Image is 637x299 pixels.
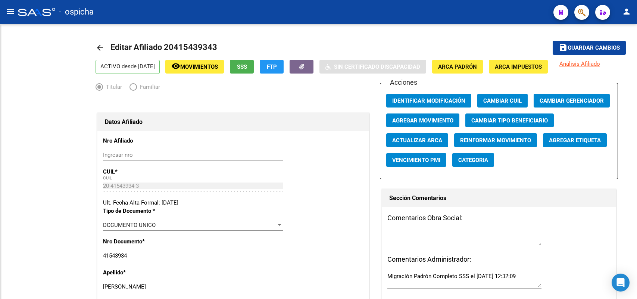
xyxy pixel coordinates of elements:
[171,62,180,71] mat-icon: remove_red_eye
[103,207,181,215] p: Tipo de Documento *
[230,60,254,74] button: SSS
[386,133,448,147] button: Actualizar ARCA
[392,117,453,124] span: Agregar Movimiento
[432,60,483,74] button: ARCA Padrón
[465,113,554,127] button: Cambiar Tipo Beneficiario
[543,133,607,147] button: Agregar Etiqueta
[180,63,218,70] span: Movimientos
[103,237,181,246] p: Nro Documento
[334,63,420,70] span: Sin Certificado Discapacidad
[386,113,459,127] button: Agregar Movimiento
[103,83,122,91] span: Titular
[540,97,604,104] span: Cambiar Gerenciador
[559,60,600,67] span: Análisis Afiliado
[389,192,609,204] h1: Sección Comentarios
[267,63,277,70] span: FTP
[471,117,548,124] span: Cambiar Tipo Beneficiario
[438,63,477,70] span: ARCA Padrón
[534,94,610,108] button: Cambiar Gerenciador
[483,97,522,104] span: Cambiar CUIL
[103,222,156,228] span: DOCUMENTO UNICO
[387,213,611,223] h3: Comentarios Obra Social:
[489,60,548,74] button: ARCA Impuestos
[386,77,420,88] h3: Acciones
[103,268,181,277] p: Apellido
[458,157,488,163] span: Categoria
[105,116,362,128] h1: Datos Afiliado
[392,157,440,163] span: Vencimiento PMI
[103,199,363,207] div: Ult. Fecha Alta Formal: [DATE]
[612,274,630,292] div: Open Intercom Messenger
[110,43,217,52] span: Editar Afiliado 20415439343
[260,60,284,74] button: FTP
[386,94,471,108] button: Identificar Modificación
[96,85,168,92] mat-radio-group: Elija una opción
[452,153,494,167] button: Categoria
[495,63,542,70] span: ARCA Impuestos
[568,45,620,52] span: Guardar cambios
[237,63,247,70] span: SSS
[386,153,446,167] button: Vencimiento PMI
[103,137,181,145] p: Nro Afiliado
[96,43,104,52] mat-icon: arrow_back
[559,43,568,52] mat-icon: save
[392,97,465,104] span: Identificar Modificación
[59,4,94,20] span: - ospicha
[387,254,611,265] h3: Comentarios Administrador:
[96,60,160,74] p: ACTIVO desde [DATE]
[549,137,601,144] span: Agregar Etiqueta
[392,137,442,144] span: Actualizar ARCA
[622,7,631,16] mat-icon: person
[165,60,224,74] button: Movimientos
[454,133,537,147] button: Reinformar Movimiento
[553,41,626,54] button: Guardar cambios
[460,137,531,144] span: Reinformar Movimiento
[103,168,181,176] p: CUIL
[477,94,528,108] button: Cambiar CUIL
[6,7,15,16] mat-icon: menu
[137,83,160,91] span: Familiar
[319,60,426,74] button: Sin Certificado Discapacidad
